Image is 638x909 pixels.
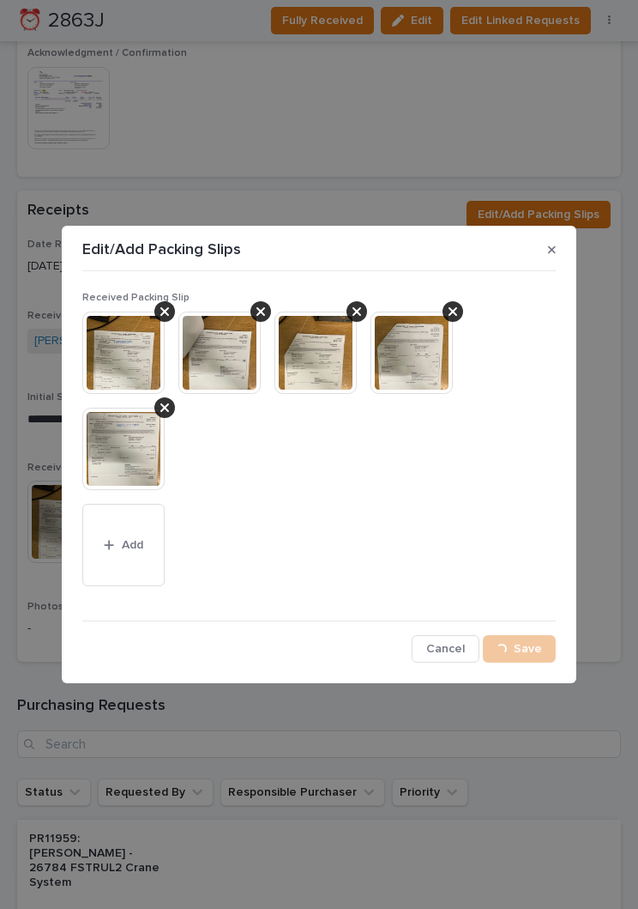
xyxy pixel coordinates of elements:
[483,635,556,663] button: Save
[426,641,465,657] span: Cancel
[122,537,143,553] span: Add
[412,635,479,663] button: Cancel
[82,293,190,303] span: Received Packing Slip
[514,641,542,657] span: Save
[82,504,165,586] button: Add
[82,241,241,260] p: Edit/Add Packing Slips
